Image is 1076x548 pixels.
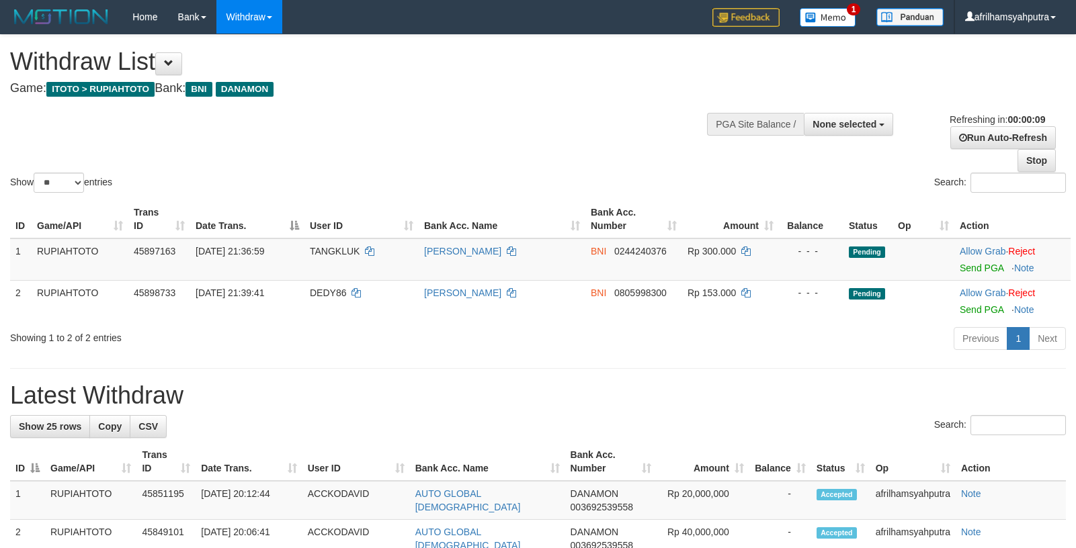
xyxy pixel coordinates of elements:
[784,244,838,258] div: - - -
[811,443,870,481] th: Status: activate to sort column ascending
[32,238,128,281] td: RUPIAHTOTO
[1018,149,1056,172] a: Stop
[185,82,212,97] span: BNI
[970,415,1066,435] input: Search:
[970,173,1066,193] input: Search:
[89,415,130,438] a: Copy
[1008,287,1035,298] a: Reject
[424,246,501,257] a: [PERSON_NAME]
[310,246,360,257] span: TANGKLUK
[138,421,158,432] span: CSV
[302,443,410,481] th: User ID: activate to sort column ascending
[136,443,196,481] th: Trans ID: activate to sort column ascending
[302,481,410,520] td: ACCKODAVID
[870,481,956,520] td: afrilhamsyahputra
[1007,327,1030,350] a: 1
[960,263,1003,273] a: Send PGA
[847,3,861,15] span: 1
[950,126,1056,149] a: Run Auto-Refresh
[614,246,667,257] span: Copy 0244240376 to clipboard
[216,82,274,97] span: DANAMON
[32,200,128,238] th: Game/API: activate to sort column ascending
[310,287,346,298] span: DEDY86
[707,113,804,136] div: PGA Site Balance /
[934,173,1066,193] label: Search:
[1008,246,1035,257] a: Reject
[136,481,196,520] td: 45851195
[961,488,981,499] a: Note
[893,200,954,238] th: Op: activate to sort column ascending
[19,421,81,432] span: Show 25 rows
[749,481,811,520] td: -
[10,415,90,438] a: Show 25 rows
[657,481,749,520] td: Rp 20,000,000
[130,415,167,438] a: CSV
[419,200,585,238] th: Bank Acc. Name: activate to sort column ascending
[134,287,175,298] span: 45898733
[45,443,136,481] th: Game/API: activate to sort column ascending
[10,173,112,193] label: Show entries
[800,8,856,27] img: Button%20Memo.svg
[817,489,857,500] span: Accepted
[196,246,264,257] span: [DATE] 21:36:59
[817,527,857,539] span: Accepted
[688,287,736,298] span: Rp 153.000
[688,246,736,257] span: Rp 300.000
[591,287,606,298] span: BNI
[10,82,704,95] h4: Game: Bank:
[45,481,136,520] td: RUPIAHTOTO
[950,114,1045,125] span: Refreshing in:
[870,443,956,481] th: Op: activate to sort column ascending
[682,200,779,238] th: Amount: activate to sort column ascending
[960,287,1005,298] a: Allow Grab
[424,287,501,298] a: [PERSON_NAME]
[32,280,128,322] td: RUPIAHTOTO
[954,238,1071,281] td: ·
[10,326,438,345] div: Showing 1 to 2 of 2 entries
[849,246,885,258] span: Pending
[410,443,565,481] th: Bank Acc. Name: activate to sort column ascending
[10,443,45,481] th: ID: activate to sort column descending
[961,527,981,537] a: Note
[956,443,1066,481] th: Action
[10,382,1066,409] h1: Latest Withdraw
[954,280,1071,322] td: ·
[46,82,155,97] span: ITOTO > RUPIAHTOTO
[128,200,190,238] th: Trans ID: activate to sort column ascending
[591,246,606,257] span: BNI
[784,286,838,300] div: - - -
[196,287,264,298] span: [DATE] 21:39:41
[749,443,811,481] th: Balance: activate to sort column ascending
[1029,327,1066,350] a: Next
[10,280,32,322] td: 2
[960,246,1008,257] span: ·
[960,246,1005,257] a: Allow Grab
[1007,114,1045,125] strong: 00:00:09
[10,200,32,238] th: ID
[804,113,893,136] button: None selected
[571,527,619,537] span: DANAMON
[10,481,45,520] td: 1
[571,502,633,512] span: Copy 003692539558 to clipboard
[98,421,122,432] span: Copy
[10,48,704,75] h1: Withdraw List
[196,443,302,481] th: Date Trans.: activate to sort column ascending
[1014,304,1034,315] a: Note
[10,7,112,27] img: MOTION_logo.png
[415,488,521,512] a: AUTO GLOBAL [DEMOGRAPHIC_DATA]
[779,200,843,238] th: Balance
[34,173,84,193] select: Showentries
[585,200,682,238] th: Bank Acc. Number: activate to sort column ascending
[712,8,780,27] img: Feedback.jpg
[134,246,175,257] span: 45897163
[813,119,876,130] span: None selected
[571,488,619,499] span: DANAMON
[565,443,657,481] th: Bank Acc. Number: activate to sort column ascending
[934,415,1066,435] label: Search:
[614,287,667,298] span: Copy 0805998300 to clipboard
[876,8,944,26] img: panduan.png
[10,238,32,281] td: 1
[843,200,893,238] th: Status
[960,304,1003,315] a: Send PGA
[1014,263,1034,273] a: Note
